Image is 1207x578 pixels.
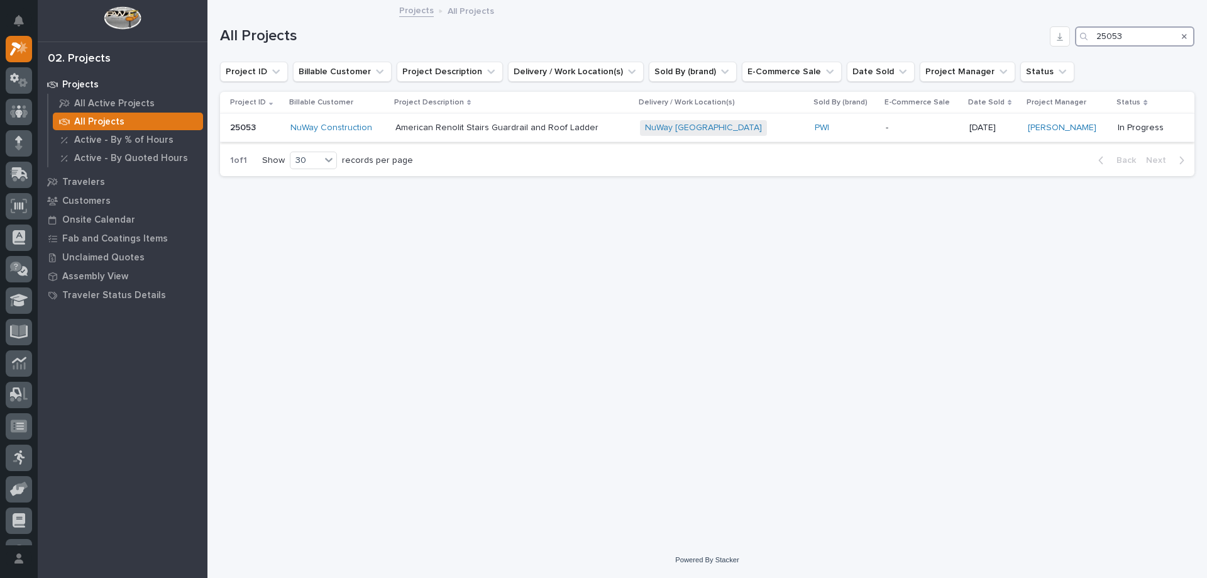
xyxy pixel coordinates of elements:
[38,248,207,267] a: Unclaimed Quotes
[639,96,735,109] p: Delivery / Work Location(s)
[1075,26,1194,47] input: Search
[62,233,168,245] p: Fab and Coatings Items
[38,75,207,94] a: Projects
[220,114,1194,142] tr: 2505325053 NuWay Construction American Renolit Stairs Guardrail and Roof LadderAmerican Renolit S...
[1020,62,1074,82] button: Status
[38,210,207,229] a: Onsite Calendar
[847,62,915,82] button: Date Sold
[220,62,288,82] button: Project ID
[1116,96,1140,109] p: Status
[62,196,111,207] p: Customers
[74,153,188,164] p: Active - By Quoted Hours
[230,120,258,133] p: 25053
[1141,155,1194,166] button: Next
[1109,155,1136,166] span: Back
[74,98,155,109] p: All Active Projects
[813,96,868,109] p: Sold By (brand)
[62,252,145,264] p: Unclaimed Quotes
[62,79,99,91] p: Projects
[886,123,959,133] p: -
[230,96,266,109] p: Project ID
[289,96,353,109] p: Billable Customer
[342,155,413,166] p: records per page
[742,62,842,82] button: E-Commerce Sale
[62,271,128,282] p: Assembly View
[293,62,392,82] button: Billable Customer
[62,177,105,188] p: Travelers
[74,135,174,146] p: Active - By % of Hours
[1118,123,1174,133] p: In Progress
[290,154,321,167] div: 30
[38,267,207,286] a: Assembly View
[262,155,285,166] p: Show
[38,172,207,191] a: Travelers
[1027,96,1086,109] p: Project Manager
[6,8,32,34] button: Notifications
[395,120,601,133] p: American Renolit Stairs Guardrail and Roof Ladder
[397,62,503,82] button: Project Description
[62,214,135,226] p: Onsite Calendar
[62,290,166,301] p: Traveler Status Details
[48,94,207,112] a: All Active Projects
[394,96,464,109] p: Project Description
[104,6,141,30] img: Workspace Logo
[48,52,111,66] div: 02. Projects
[38,286,207,304] a: Traveler Status Details
[220,145,257,176] p: 1 of 1
[675,556,739,564] a: Powered By Stacker
[1146,155,1174,166] span: Next
[48,149,207,167] a: Active - By Quoted Hours
[508,62,644,82] button: Delivery / Work Location(s)
[969,123,1018,133] p: [DATE]
[815,123,829,133] a: PWI
[885,96,950,109] p: E-Commerce Sale
[649,62,737,82] button: Sold By (brand)
[448,3,494,17] p: All Projects
[38,229,207,248] a: Fab and Coatings Items
[290,123,372,133] a: NuWay Construction
[74,116,124,128] p: All Projects
[399,3,434,17] a: Projects
[968,96,1005,109] p: Date Sold
[645,123,762,133] a: NuWay [GEOGRAPHIC_DATA]
[48,113,207,130] a: All Projects
[1028,123,1096,133] a: [PERSON_NAME]
[920,62,1015,82] button: Project Manager
[16,15,32,35] div: Notifications
[38,191,207,210] a: Customers
[48,131,207,148] a: Active - By % of Hours
[1088,155,1141,166] button: Back
[220,27,1045,45] h1: All Projects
